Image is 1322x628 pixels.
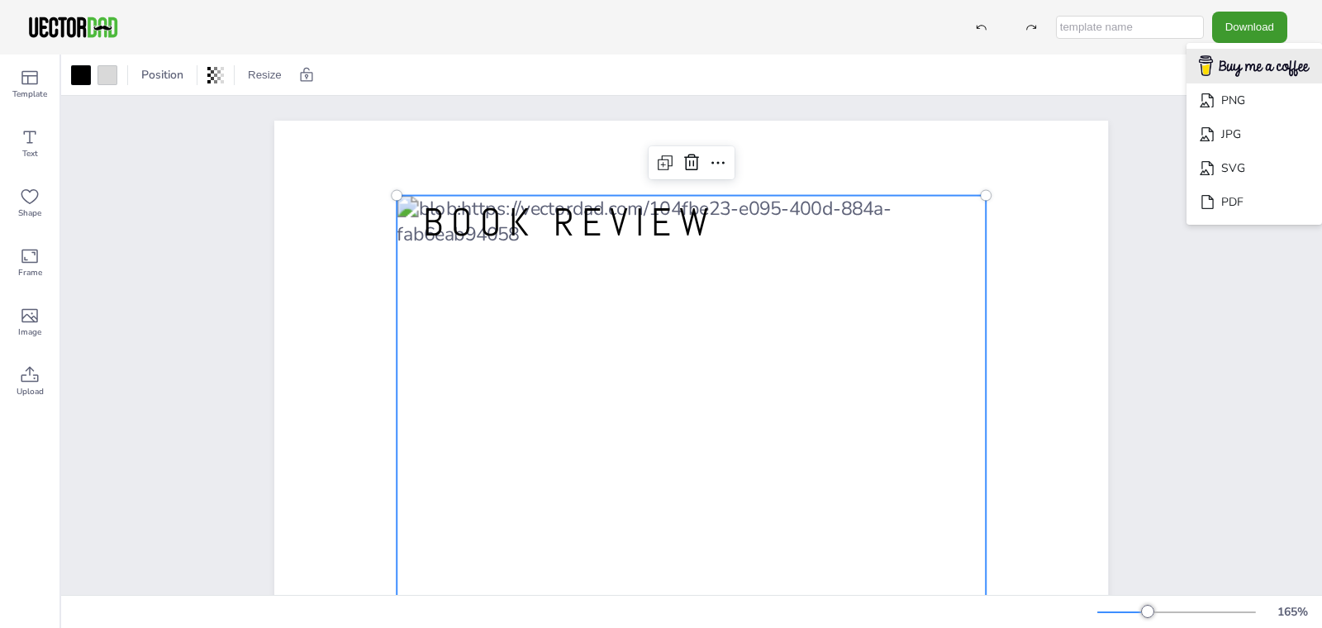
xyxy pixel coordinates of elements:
button: Resize [241,62,288,88]
img: buymecoffee.png [1188,50,1320,83]
li: PDF [1186,185,1322,219]
input: template name [1056,16,1204,39]
span: Upload [17,385,44,398]
li: JPG [1186,117,1322,151]
span: Frame [18,266,42,279]
li: PNG [1186,83,1322,117]
span: Image [18,326,41,339]
div: 165 % [1272,604,1312,620]
span: Position [138,67,187,83]
li: SVG [1186,151,1322,185]
img: VectorDad-1.png [26,15,120,40]
button: Download [1212,12,1287,42]
span: Text [22,147,38,160]
span: Template [12,88,47,101]
span: Shape [18,207,41,220]
ul: Download [1186,43,1322,226]
span: BOOK REVIEW [423,197,716,247]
